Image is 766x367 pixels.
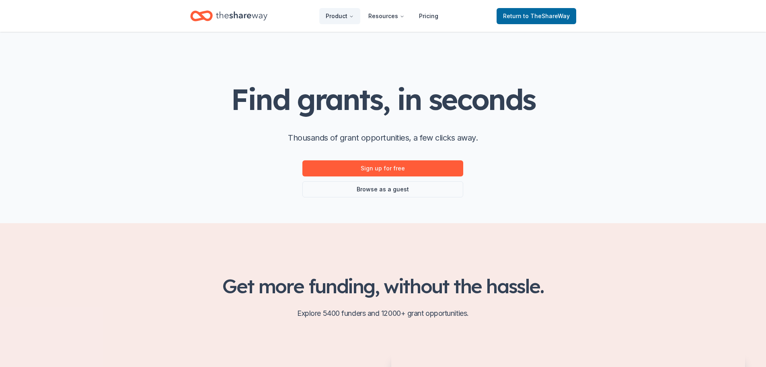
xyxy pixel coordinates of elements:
h1: Find grants, in seconds [231,83,535,115]
span: Return [503,11,570,21]
a: Sign up for free [302,160,463,176]
a: Browse as a guest [302,181,463,197]
p: Thousands of grant opportunities, a few clicks away. [288,131,478,144]
nav: Main [319,6,445,25]
a: Returnto TheShareWay [497,8,576,24]
button: Product [319,8,360,24]
span: to TheShareWay [523,12,570,19]
button: Resources [362,8,411,24]
a: Home [190,6,267,25]
h2: Get more funding, without the hassle. [190,275,576,297]
a: Pricing [413,8,445,24]
p: Explore 5400 funders and 12000+ grant opportunities. [190,307,576,320]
